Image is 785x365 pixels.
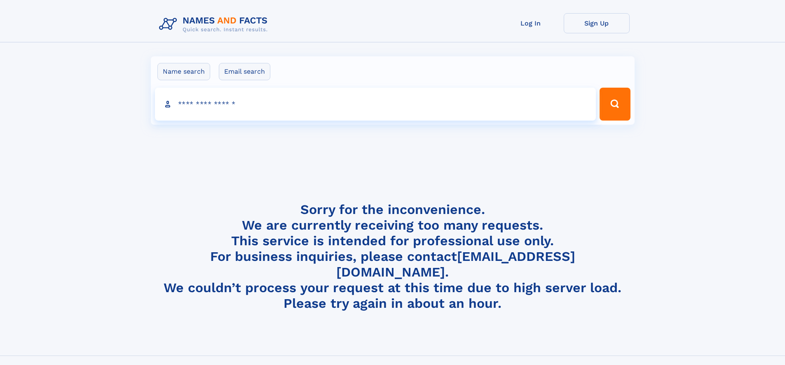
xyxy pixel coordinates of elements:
[564,13,630,33] a: Sign Up
[156,13,274,35] img: Logo Names and Facts
[155,88,596,121] input: search input
[156,202,630,312] h4: Sorry for the inconvenience. We are currently receiving too many requests. This service is intend...
[219,63,270,80] label: Email search
[600,88,630,121] button: Search Button
[498,13,564,33] a: Log In
[157,63,210,80] label: Name search
[336,249,575,280] a: [EMAIL_ADDRESS][DOMAIN_NAME]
